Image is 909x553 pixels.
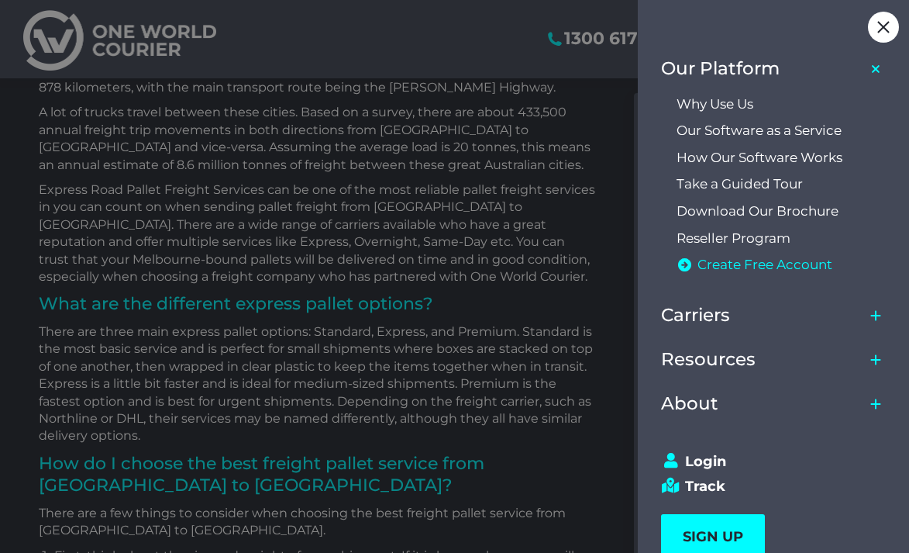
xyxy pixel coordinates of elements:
[661,305,730,326] span: Carriers
[697,257,832,273] span: Create Free Account
[677,96,753,112] span: Why Use Us
[661,47,864,91] a: Our Platform
[677,171,887,199] a: Take a Guided Tour
[661,337,864,382] a: Resources
[677,176,803,192] span: Take a Guided Tour
[677,117,887,144] a: Our Software as a Service
[661,382,864,426] a: About
[677,203,838,219] span: Download Our Brochure
[677,91,887,118] a: Why Use Us
[677,198,887,225] a: Download Our Brochure
[661,453,872,470] a: Login
[661,393,718,414] span: About
[677,144,887,171] a: How Our Software Works
[677,150,842,166] span: How Our Software Works
[677,123,842,139] span: Our Software as a Service
[868,12,899,43] div: Close
[661,478,872,495] a: Track
[661,58,780,79] span: Our Platform
[677,230,790,247] span: Reseller Program
[661,294,864,338] a: Carriers
[661,349,756,370] span: Resources
[677,225,887,252] a: Reseller Program
[683,528,743,545] span: SIGN UP
[677,251,887,278] a: Create Free Account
